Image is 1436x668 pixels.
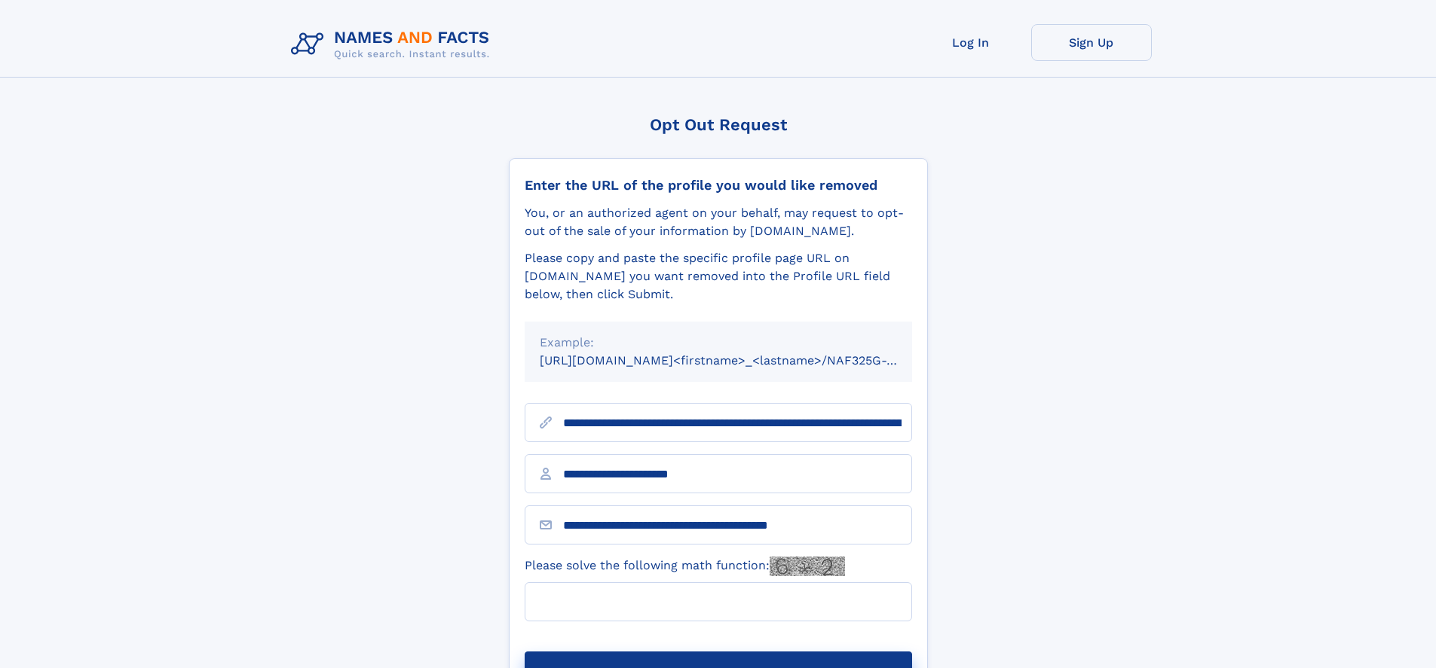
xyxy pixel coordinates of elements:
div: Opt Out Request [509,115,928,134]
label: Please solve the following math function: [525,557,845,576]
img: Logo Names and Facts [285,24,502,65]
div: You, or an authorized agent on your behalf, may request to opt-out of the sale of your informatio... [525,204,912,240]
a: Log In [911,24,1031,61]
div: Enter the URL of the profile you would like removed [525,177,912,194]
div: Example: [540,334,897,352]
a: Sign Up [1031,24,1152,61]
small: [URL][DOMAIN_NAME]<firstname>_<lastname>/NAF325G-xxxxxxxx [540,353,941,368]
div: Please copy and paste the specific profile page URL on [DOMAIN_NAME] you want removed into the Pr... [525,249,912,303]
